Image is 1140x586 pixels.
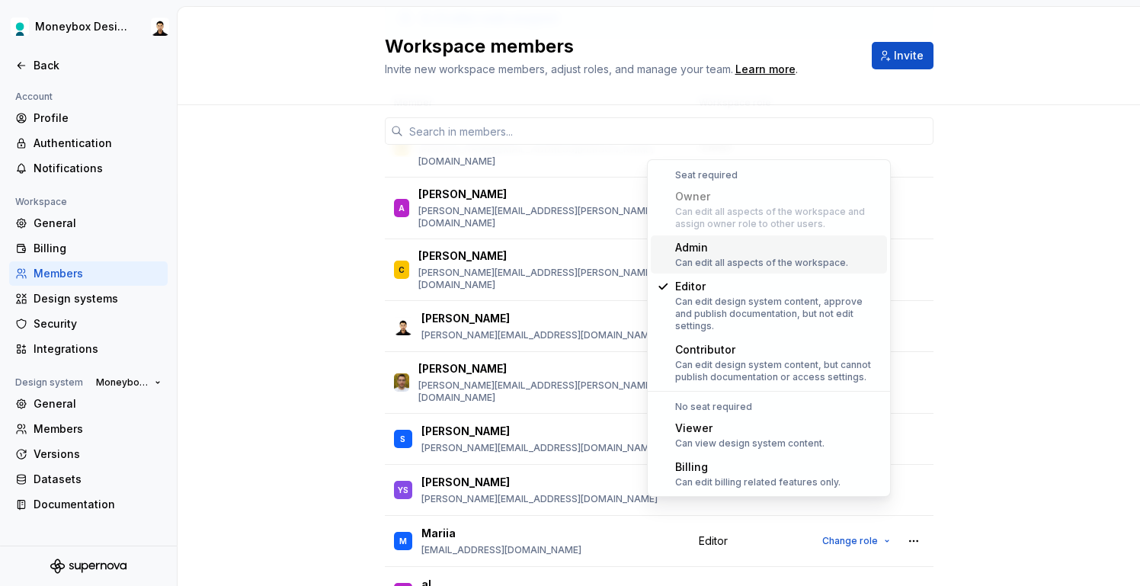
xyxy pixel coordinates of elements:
[34,58,162,73] div: Back
[822,535,878,547] span: Change role
[34,472,162,487] div: Datasets
[9,417,168,441] a: Members
[9,392,168,416] a: General
[675,257,848,269] div: Can edit all aspects of the workspace.
[50,559,126,574] svg: Supernova Logo
[34,497,162,512] div: Documentation
[421,493,658,505] p: [PERSON_NAME][EMAIL_ADDRESS][DOMAIN_NAME]
[9,337,168,361] a: Integrations
[34,316,162,331] div: Security
[399,533,407,549] div: M
[34,161,162,176] div: Notifications
[675,342,881,357] div: Contributor
[9,156,168,181] a: Notifications
[675,460,841,475] div: Billing
[9,106,168,130] a: Profile
[9,193,73,211] div: Workspace
[675,240,848,255] div: Admin
[34,241,162,256] div: Billing
[733,64,798,75] span: .
[815,530,897,552] button: Change role
[399,200,405,216] div: A
[421,475,510,490] p: [PERSON_NAME]
[11,18,29,36] img: aaee4efe-5bc9-4d60-937c-58f5afe44131.png
[675,476,841,488] div: Can edit billing related features only.
[34,266,162,281] div: Members
[421,329,658,341] p: [PERSON_NAME][EMAIL_ADDRESS][DOMAIN_NAME]
[9,131,168,155] a: Authentication
[34,216,162,231] div: General
[385,62,733,75] span: Invite new workspace members, adjust roles, and manage your team.
[35,19,133,34] div: Moneybox Design System
[398,482,408,498] div: YS
[385,34,853,59] h2: Workspace members
[394,373,409,392] img: Jamie
[9,492,168,517] a: Documentation
[394,317,412,335] img: Derek
[403,117,933,145] input: Search in members...
[34,447,162,462] div: Versions
[418,361,507,376] p: [PERSON_NAME]
[9,236,168,261] a: Billing
[96,376,149,389] span: Moneybox Design System
[34,421,162,437] div: Members
[651,401,887,413] div: No seat required
[418,205,680,229] p: [PERSON_NAME][EMAIL_ADDRESS][PERSON_NAME][DOMAIN_NAME]
[675,206,881,230] div: Can edit all aspects of the workspace and assign owner role to other users.
[3,10,174,43] button: Moneybox Design SystemDerek
[418,248,507,264] p: [PERSON_NAME]
[9,373,89,392] div: Design system
[418,267,680,291] p: [PERSON_NAME][EMAIL_ADDRESS][PERSON_NAME][DOMAIN_NAME]
[9,88,59,106] div: Account
[421,311,510,326] p: [PERSON_NAME]
[675,421,825,436] div: Viewer
[421,442,658,454] p: [PERSON_NAME][EMAIL_ADDRESS][DOMAIN_NAME]
[9,312,168,336] a: Security
[151,18,169,36] img: Derek
[648,160,890,496] div: Suggestions
[9,442,168,466] a: Versions
[735,62,796,77] a: Learn more
[651,169,887,181] div: Seat required
[421,544,581,556] p: [EMAIL_ADDRESS][DOMAIN_NAME]
[34,291,162,306] div: Design systems
[699,533,728,549] span: Editor
[34,341,162,357] div: Integrations
[675,437,825,450] div: Can view design system content.
[872,42,933,69] button: Invite
[675,189,881,204] div: Owner
[9,287,168,311] a: Design systems
[675,279,881,294] div: Editor
[9,53,168,78] a: Back
[9,211,168,235] a: General
[9,467,168,492] a: Datasets
[675,296,881,332] div: Can edit design system content, approve and publish documentation, but not edit settings.
[675,359,881,383] div: Can edit design system content, but cannot publish documentation or access settings.
[34,110,162,126] div: Profile
[9,261,168,286] a: Members
[399,262,405,277] div: C
[418,187,507,202] p: [PERSON_NAME]
[894,48,924,63] span: Invite
[421,526,456,541] p: Mariia
[400,431,405,447] div: S
[34,136,162,151] div: Authentication
[418,379,680,404] p: [PERSON_NAME][EMAIL_ADDRESS][PERSON_NAME][DOMAIN_NAME]
[34,396,162,411] div: General
[421,424,510,439] p: [PERSON_NAME]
